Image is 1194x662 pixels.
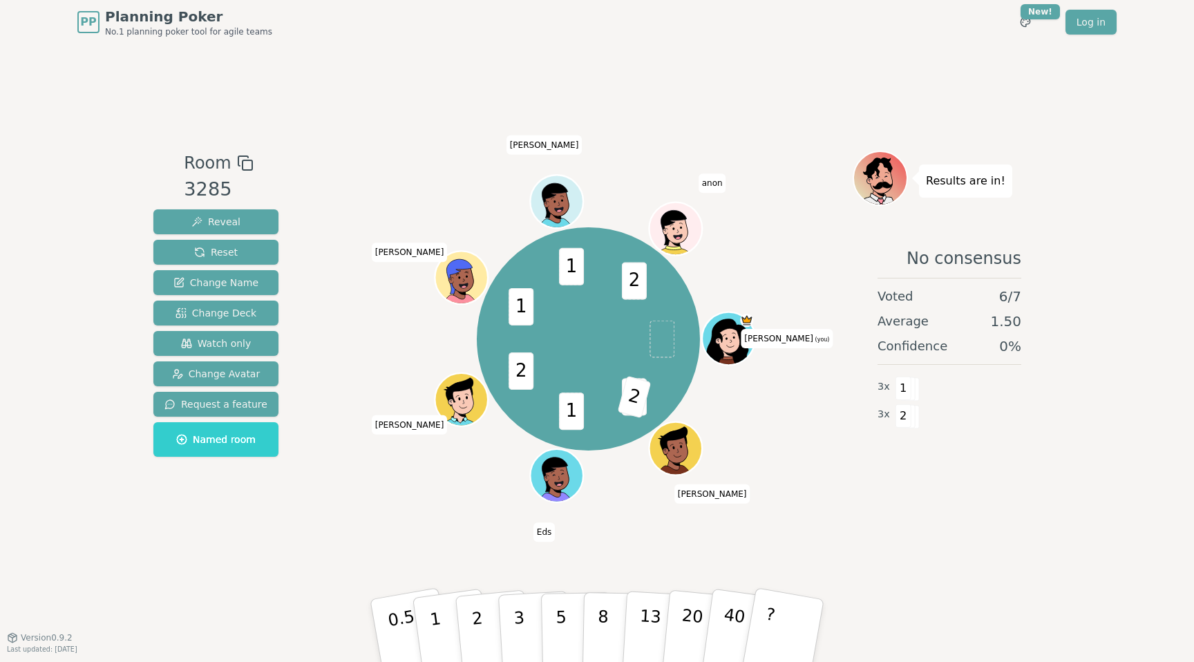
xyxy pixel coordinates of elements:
[164,397,267,411] span: Request a feature
[560,248,585,285] span: 1
[1065,10,1117,35] a: Log in
[153,240,278,265] button: Reset
[878,312,929,331] span: Average
[372,415,448,435] span: Click to change your name
[674,484,750,504] span: Click to change your name
[194,245,238,259] span: Reset
[509,288,534,325] span: 1
[895,377,911,400] span: 1
[990,312,1021,331] span: 1.50
[153,301,278,325] button: Change Deck
[699,174,726,193] span: Click to change your name
[191,215,240,229] span: Reveal
[560,393,585,430] span: 1
[895,404,911,428] span: 2
[172,367,260,381] span: Change Avatar
[622,262,647,299] span: 2
[153,209,278,234] button: Reveal
[105,7,272,26] span: Planning Poker
[533,523,555,542] span: Click to change your name
[21,632,73,643] span: Version 0.9.2
[153,392,278,417] button: Request a feature
[704,314,754,363] button: Click to change your avatar
[1013,10,1038,35] button: New!
[741,314,754,327] span: vanik is the host
[153,422,278,457] button: Named room
[506,135,582,155] span: Click to change your name
[176,433,256,446] span: Named room
[372,243,448,263] span: Click to change your name
[153,361,278,386] button: Change Avatar
[181,337,252,350] span: Watch only
[7,632,73,643] button: Version0.9.2
[153,331,278,356] button: Watch only
[173,276,258,290] span: Change Name
[184,176,253,204] div: 3285
[184,151,231,176] span: Room
[1021,4,1060,19] div: New!
[618,376,652,418] span: 2
[926,171,1005,191] p: Results are in!
[999,337,1021,356] span: 0 %
[813,337,830,343] span: (you)
[509,352,534,390] span: 2
[105,26,272,37] span: No.1 planning poker tool for agile teams
[907,247,1021,269] span: No consensus
[176,306,256,320] span: Change Deck
[7,645,77,653] span: Last updated: [DATE]
[153,270,278,295] button: Change Name
[77,7,272,37] a: PPPlanning PokerNo.1 planning poker tool for agile teams
[878,287,913,306] span: Voted
[741,329,833,348] span: Click to change your name
[878,337,947,356] span: Confidence
[80,14,96,30] span: PP
[999,287,1021,306] span: 6 / 7
[878,379,890,395] span: 3 x
[878,407,890,422] span: 3 x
